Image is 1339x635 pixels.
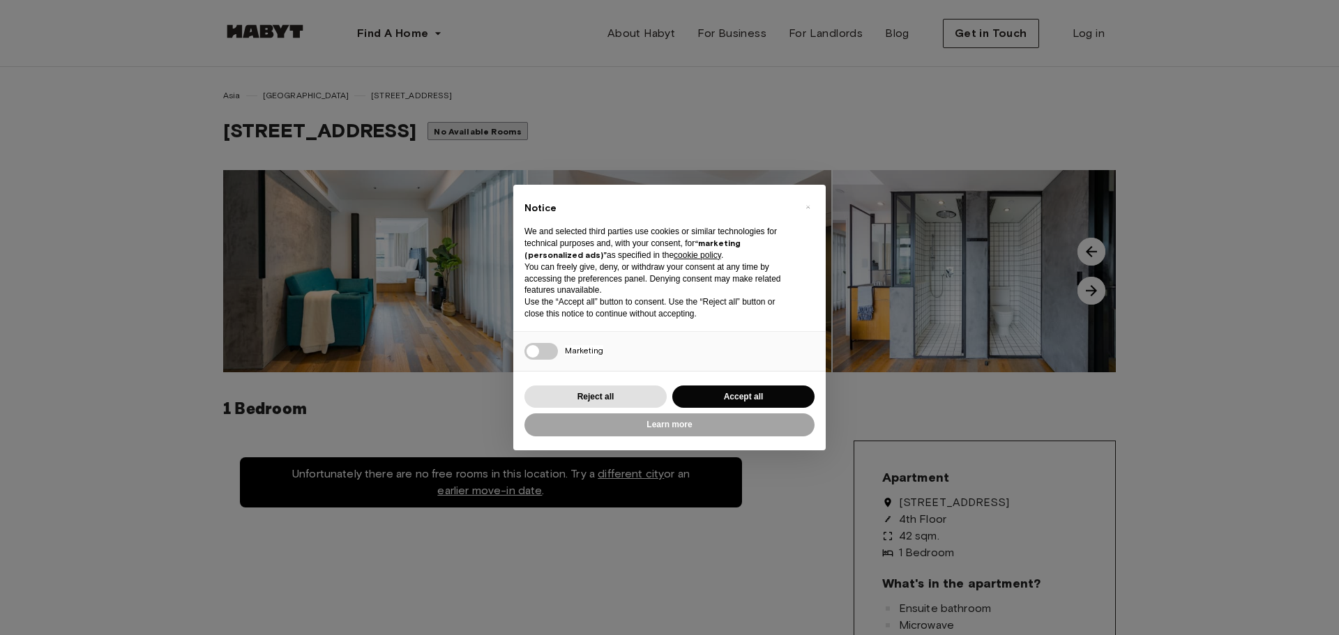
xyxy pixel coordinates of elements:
span: × [805,199,810,215]
p: You can freely give, deny, or withdraw your consent at any time by accessing the preferences pane... [524,261,792,296]
strong: “marketing (personalized ads)” [524,238,741,260]
h2: Notice [524,201,792,215]
p: We and selected third parties use cookies or similar technologies for technical purposes and, wit... [524,226,792,261]
button: Learn more [524,413,815,436]
a: cookie policy [674,250,721,260]
button: Close this notice [796,196,819,218]
button: Reject all [524,385,667,408]
p: Use the “Accept all” button to consent. Use the “Reject all” button or close this notice to conti... [524,296,792,320]
span: Marketing [565,345,603,355]
button: Accept all [672,385,815,408]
